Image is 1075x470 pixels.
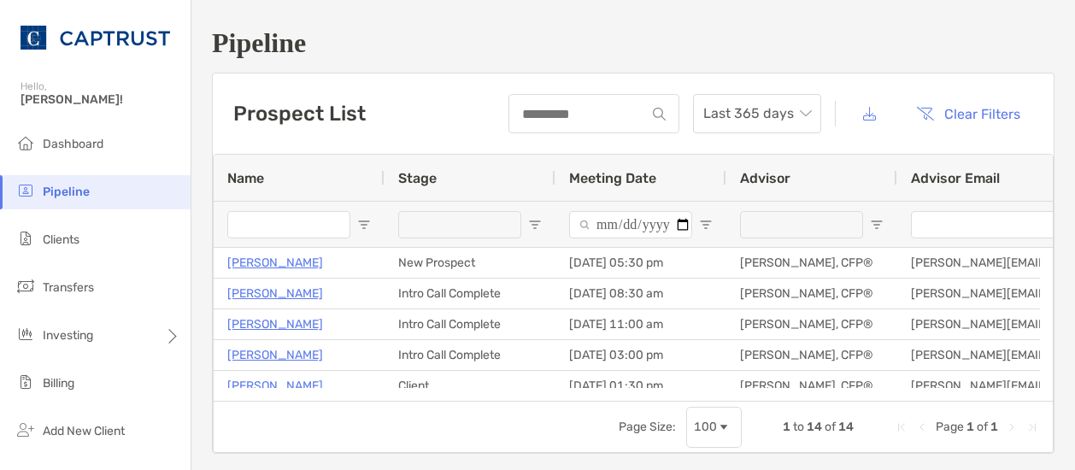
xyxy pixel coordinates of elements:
div: [PERSON_NAME], CFP® [726,340,897,370]
span: Page [936,420,964,434]
a: [PERSON_NAME] [227,283,323,304]
span: of [825,420,836,434]
div: 100 [694,420,717,434]
span: 1 [783,420,790,434]
a: [PERSON_NAME] [227,252,323,273]
span: Pipeline [43,185,90,199]
div: [PERSON_NAME], CFP® [726,279,897,308]
span: to [793,420,804,434]
img: CAPTRUST Logo [21,7,170,68]
img: dashboard icon [15,132,36,153]
h1: Pipeline [212,27,1054,59]
a: [PERSON_NAME] [227,344,323,366]
span: Meeting Date [569,170,656,186]
div: [DATE] 11:00 am [555,309,726,339]
img: pipeline icon [15,180,36,201]
button: Open Filter Menu [528,218,542,232]
div: Page Size [686,407,742,448]
div: [PERSON_NAME], CFP® [726,248,897,278]
div: First Page [895,420,908,434]
div: [DATE] 01:30 pm [555,371,726,401]
span: Investing [43,328,93,343]
div: Last Page [1025,420,1039,434]
span: Advisor [740,170,790,186]
span: 14 [807,420,822,434]
span: Billing [43,376,74,391]
div: Intro Call Complete [385,309,555,339]
span: of [977,420,988,434]
img: input icon [653,108,666,120]
img: transfers icon [15,276,36,297]
span: Advisor Email [911,170,1000,186]
div: New Prospect [385,248,555,278]
div: [DATE] 05:30 pm [555,248,726,278]
span: Transfers [43,280,94,295]
div: [PERSON_NAME], CFP® [726,309,897,339]
span: Clients [43,232,79,247]
img: add_new_client icon [15,420,36,440]
span: Last 365 days [703,95,811,132]
a: [PERSON_NAME] [227,314,323,335]
div: Client [385,371,555,401]
span: [PERSON_NAME]! [21,92,180,107]
span: Add New Client [43,424,125,438]
img: clients icon [15,228,36,249]
input: Name Filter Input [227,211,350,238]
div: Next Page [1005,420,1019,434]
div: [PERSON_NAME], CFP® [726,371,897,401]
div: Page Size: [619,420,676,434]
div: Intro Call Complete [385,279,555,308]
span: Dashboard [43,137,103,151]
div: Intro Call Complete [385,340,555,370]
span: 1 [966,420,974,434]
button: Open Filter Menu [870,218,884,232]
h3: Prospect List [233,102,366,126]
span: 1 [990,420,998,434]
span: 14 [838,420,854,434]
img: investing icon [15,324,36,344]
div: [DATE] 03:00 pm [555,340,726,370]
span: Name [227,170,264,186]
button: Open Filter Menu [699,218,713,232]
span: Stage [398,170,437,186]
img: billing icon [15,372,36,392]
div: [DATE] 08:30 am [555,279,726,308]
a: [PERSON_NAME] [227,375,323,397]
div: Previous Page [915,420,929,434]
button: Clear Filters [903,95,1033,132]
button: Open Filter Menu [357,218,371,232]
input: Meeting Date Filter Input [569,211,692,238]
